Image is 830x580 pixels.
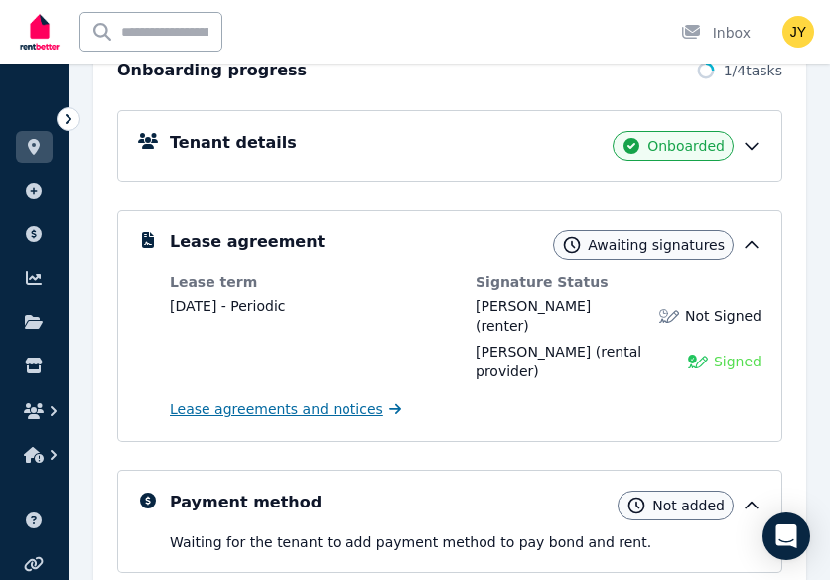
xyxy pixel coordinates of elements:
img: Signed Lease [688,352,708,371]
dt: Lease term [170,272,456,292]
h5: Tenant details [170,131,297,155]
div: Inbox [681,23,751,43]
h5: Lease agreement [170,230,325,254]
span: [PERSON_NAME] [476,344,591,360]
span: Signed [714,352,761,371]
img: JIAN YU [782,16,814,48]
div: Open Intercom Messenger [762,512,810,560]
span: Not added [652,496,725,515]
div: (renter) [476,296,647,336]
span: Onboarded [647,136,725,156]
span: Awaiting signatures [588,235,725,255]
span: Lease agreements and notices [170,399,383,419]
p: Waiting for the tenant to add payment method to pay bond and rent . [170,532,761,552]
a: Lease agreements and notices [170,399,401,419]
h5: Payment method [170,491,322,514]
span: 1 / 4 tasks [724,61,782,80]
div: (rental provider) [476,342,676,381]
span: Not Signed [685,306,761,326]
dt: Signature Status [476,272,761,292]
h2: Onboarding progress [117,59,307,82]
img: Lease not signed [659,306,679,326]
span: [PERSON_NAME] [476,298,591,314]
img: RentBetter [16,7,64,57]
dd: [DATE] - Periodic [170,296,456,316]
